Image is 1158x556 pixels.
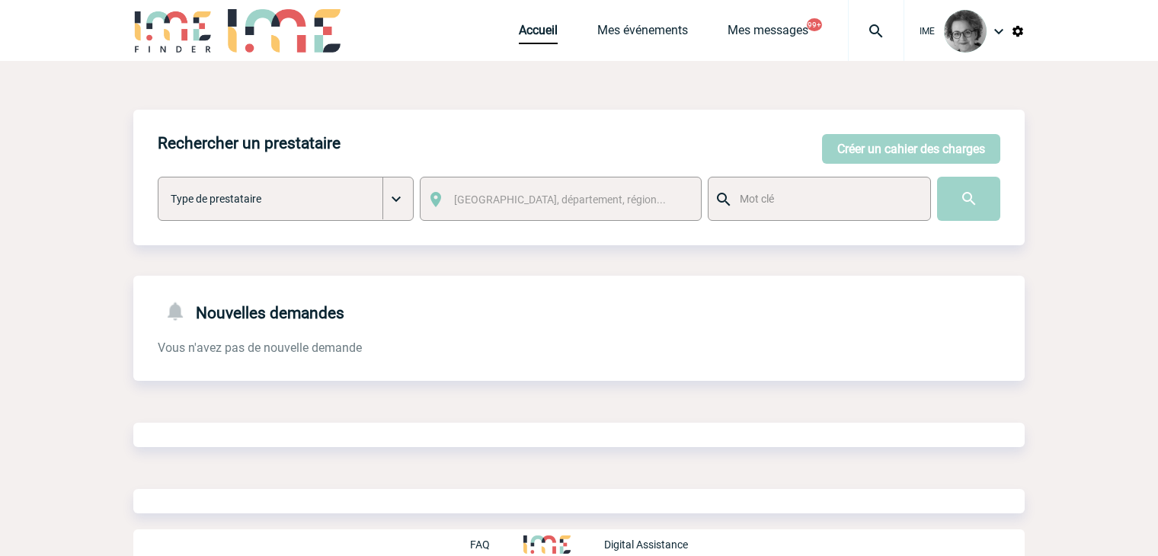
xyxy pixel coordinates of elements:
a: Mes événements [597,23,688,44]
a: Accueil [519,23,558,44]
button: 99+ [807,18,822,31]
p: FAQ [470,538,490,551]
span: Vous n'avez pas de nouvelle demande [158,340,362,355]
a: Mes messages [728,23,808,44]
a: FAQ [470,536,523,551]
h4: Nouvelles demandes [158,300,344,322]
p: Digital Assistance [604,538,688,551]
input: Mot clé [736,189,916,209]
img: 101028-0.jpg [944,10,987,53]
img: IME-Finder [133,9,213,53]
img: notifications-24-px-g.png [164,300,196,322]
img: http://www.idealmeetingsevents.fr/ [523,535,571,554]
input: Submit [937,177,1000,221]
span: [GEOGRAPHIC_DATA], département, région... [454,193,666,206]
span: IME [920,26,935,37]
h4: Rechercher un prestataire [158,134,341,152]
